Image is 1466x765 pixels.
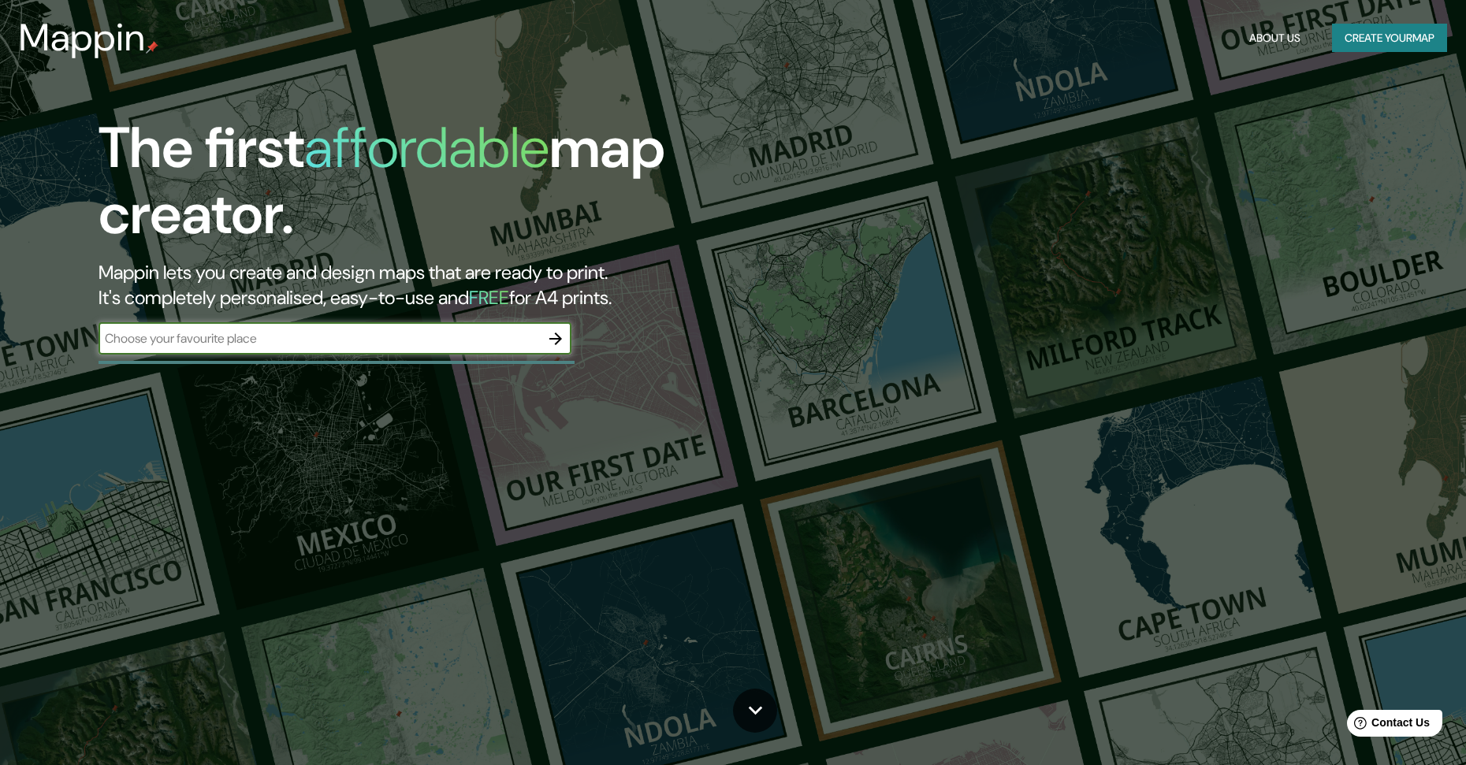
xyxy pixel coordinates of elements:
img: mappin-pin [146,41,158,54]
h2: Mappin lets you create and design maps that are ready to print. It's completely personalised, eas... [99,260,832,310]
input: Choose your favourite place [99,329,540,347]
h1: affordable [304,111,549,184]
h3: Mappin [19,16,146,60]
button: Create yourmap [1332,24,1447,53]
iframe: Help widget launcher [1326,704,1449,748]
h5: FREE [469,285,509,310]
h1: The first map creator. [99,115,832,260]
button: About Us [1243,24,1307,53]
